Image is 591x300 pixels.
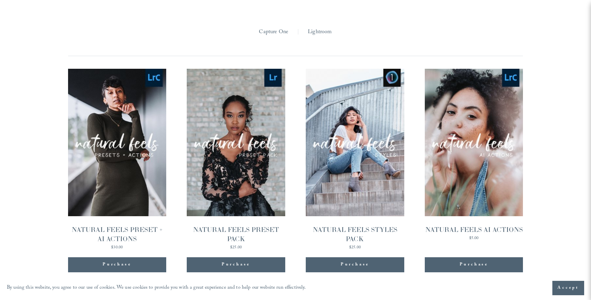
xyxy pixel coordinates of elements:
a: Lightroom [308,27,332,38]
div: NATURAL FEELS PRESET PACK [187,225,285,244]
a: NATURAL FEELS STYLES PACK [306,69,404,250]
p: By using this website, you agree to our use of cookies. We use cookies to provide you with a grea... [7,283,306,293]
div: $25.00 [306,246,404,250]
span: Accept [557,285,579,291]
a: NATURAL FEELS PRESET + AI ACTIONS [68,69,166,250]
a: Capture One [259,27,288,38]
div: Purchase [306,257,404,272]
div: Purchase [103,261,131,268]
span: | [297,27,299,38]
button: Accept [552,281,584,295]
div: Purchase [187,257,285,272]
div: NATURAL FEELS AI ACTIONS [425,225,523,234]
div: $30.00 [68,246,166,250]
div: $5.00 [425,236,523,240]
div: Purchase [460,261,488,268]
a: NATURAL FEELS AI ACTIONS [425,69,523,250]
div: NATURAL FEELS PRESET + AI ACTIONS [68,225,166,244]
div: Purchase [341,261,369,268]
div: NATURAL FEELS STYLES PACK [306,225,404,244]
div: Purchase [222,261,250,268]
div: $25.00 [187,246,285,250]
div: Purchase [425,257,523,272]
a: NATURAL FEELS PRESET PACK [187,69,285,250]
div: Purchase [68,257,166,272]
